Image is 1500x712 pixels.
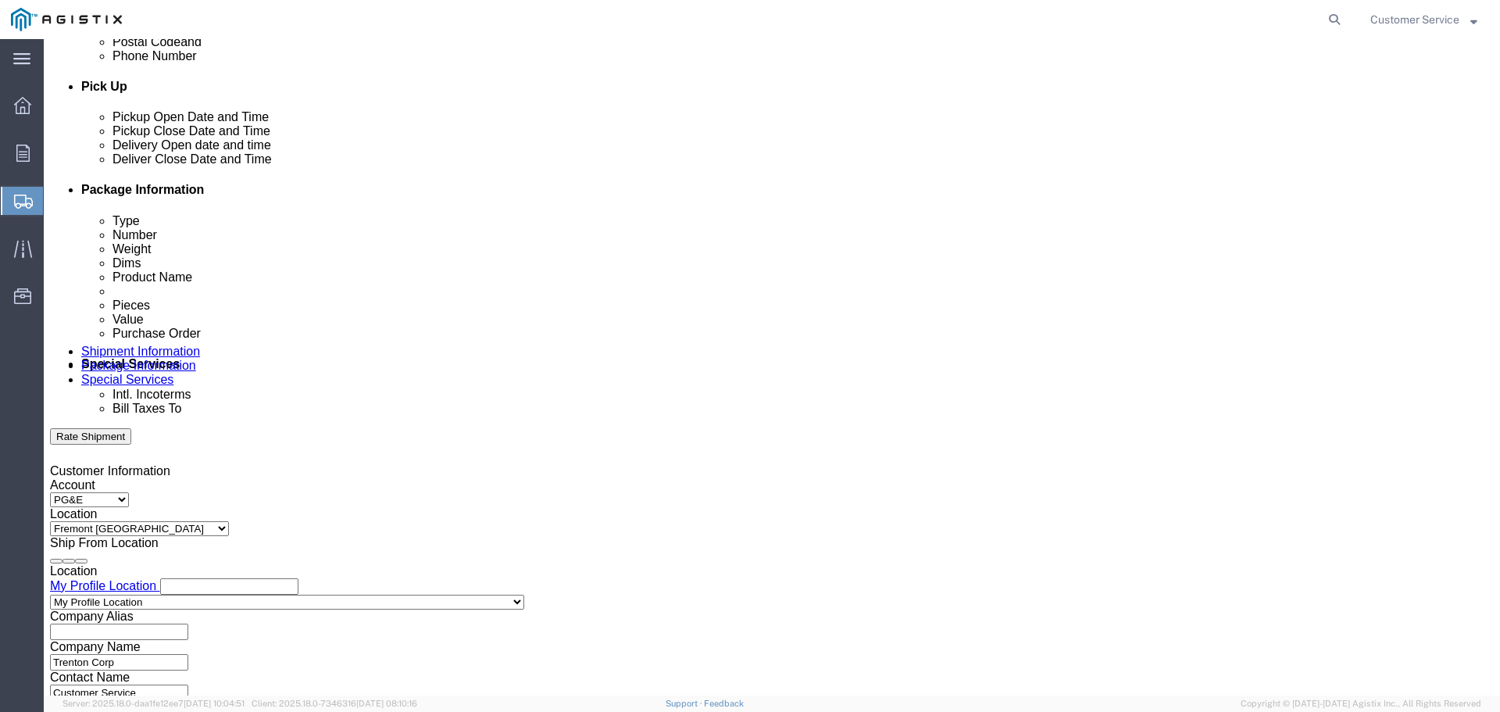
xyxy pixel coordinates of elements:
[1370,10,1478,29] button: Customer Service
[62,699,245,708] span: Server: 2025.18.0-daa1fe12ee7
[1370,11,1459,28] span: Customer Service
[1241,697,1481,710] span: Copyright © [DATE]-[DATE] Agistix Inc., All Rights Reserved
[704,699,744,708] a: Feedback
[44,39,1500,696] iframe: FS Legacy Container
[356,699,417,708] span: [DATE] 08:10:16
[184,699,245,708] span: [DATE] 10:04:51
[252,699,417,708] span: Client: 2025.18.0-7346316
[666,699,705,708] a: Support
[11,8,122,31] img: logo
